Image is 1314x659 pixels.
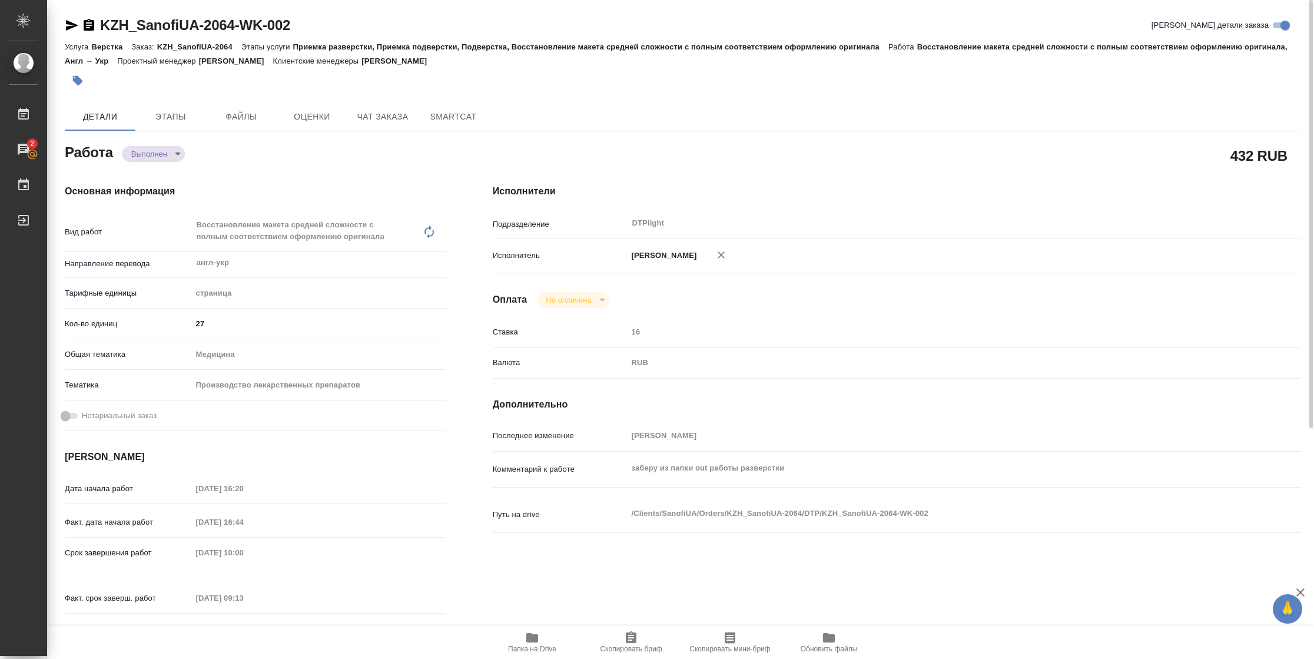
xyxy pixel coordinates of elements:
p: Дата начала работ [65,483,192,495]
p: Заказ: [131,42,157,51]
p: Услуга [65,42,91,51]
p: Последнее изменение [493,430,628,442]
p: Путь на drive [493,509,628,521]
p: Общая тематика [65,349,192,360]
button: Добавить тэг [65,68,91,94]
a: 2 [3,135,44,164]
a: KZH_SanofiUA-2064-WK-002 [100,17,290,33]
span: Папка на Drive [508,645,556,653]
button: Удалить исполнителя [708,242,734,268]
button: Папка на Drive [483,626,582,659]
span: 2 [23,138,41,150]
h2: Работа [65,141,113,162]
p: Клиентские менеджеры [273,57,362,65]
p: Срок завершения работ [65,547,192,559]
input: ✎ Введи что-нибудь [192,315,446,332]
input: Пустое поле [192,590,295,607]
button: Скопировать мини-бриф [681,626,779,659]
span: Этапы [142,110,199,124]
p: Проектный менеджер [117,57,198,65]
input: Пустое поле [192,544,295,561]
div: RUB [628,353,1234,373]
span: [PERSON_NAME] детали заказа [1152,19,1269,31]
h4: Дополнительно [493,398,1301,412]
div: страница [192,283,446,303]
p: Тематика [65,379,192,391]
button: Выполнен [128,149,171,159]
button: Не оплачена [542,295,595,305]
div: Производство лекарственных препаратов [192,375,446,395]
span: Обновить файлы [801,645,858,653]
p: [PERSON_NAME] [628,250,697,261]
h4: [PERSON_NAME] [65,450,446,464]
p: Подразделение [493,218,628,230]
div: Выполнен [122,146,185,162]
p: Исполнитель [493,250,628,261]
input: ✎ Введи что-нибудь [192,620,295,637]
span: Скопировать бриф [600,645,662,653]
p: Этапы услуги [241,42,293,51]
input: Пустое поле [628,323,1234,340]
p: Приемка разверстки, Приемка подверстки, Подверстка, Восстановление макета средней сложности с пол... [293,42,888,51]
span: Чат заказа [354,110,411,124]
p: Направление перевода [65,258,192,270]
input: Пустое поле [628,427,1234,444]
button: Обновить файлы [779,626,878,659]
span: Скопировать мини-бриф [689,645,770,653]
button: 🙏 [1273,594,1302,624]
span: Нотариальный заказ [82,410,157,422]
textarea: /Clients/SanofiUA/Orders/KZH_SanofiUA-2064/DTP/KZH_SanofiUA-2064-WK-002 [628,504,1234,524]
p: Валюта [493,357,628,369]
button: Скопировать ссылку для ЯМессенджера [65,18,79,32]
p: Верстка [91,42,131,51]
button: Скопировать ссылку [82,18,96,32]
span: Детали [72,110,128,124]
h4: Оплата [493,293,527,307]
p: Ставка [493,326,628,338]
div: Медицина [192,345,446,365]
h2: 432 RUB [1230,145,1288,165]
textarea: заберу из папки out работы разверстки [628,458,1234,478]
h4: Основная информация [65,184,446,198]
p: Комментарий к работе [493,463,628,475]
p: Тарифные единицы [65,287,192,299]
p: Вид работ [65,226,192,238]
p: Работа [888,42,917,51]
p: Факт. дата начала работ [65,516,192,528]
p: [PERSON_NAME] [361,57,436,65]
span: Оценки [284,110,340,124]
input: Пустое поле [192,480,295,497]
span: 🙏 [1277,597,1298,621]
span: SmartCat [425,110,482,124]
div: Выполнен [536,292,609,308]
button: Скопировать бриф [582,626,681,659]
p: KZH_SanofiUA-2064 [157,42,241,51]
p: Срок завершения услуги [65,623,192,635]
p: [PERSON_NAME] [199,57,273,65]
p: Кол-во единиц [65,318,192,330]
p: Факт. срок заверш. работ [65,592,192,604]
input: Пустое поле [192,514,295,531]
span: Файлы [213,110,270,124]
h4: Исполнители [493,184,1301,198]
